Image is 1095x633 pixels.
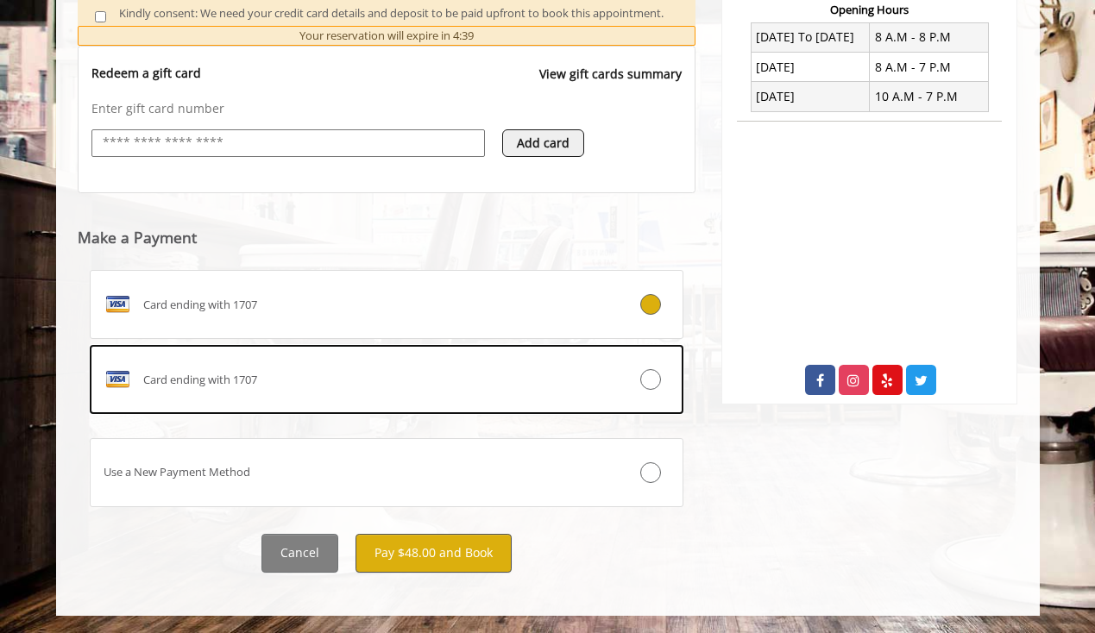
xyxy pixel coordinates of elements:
[143,371,257,389] span: Card ending with 1707
[104,366,131,393] img: VISA
[737,3,1002,16] h3: Opening Hours
[751,82,870,111] td: [DATE]
[539,65,682,100] a: View gift cards summary
[751,53,870,82] td: [DATE]
[119,4,678,41] div: Kindly consent: We need your credit card details and deposit to be paid upfront to book this appo...
[91,100,683,117] p: Enter gift card number
[90,438,684,507] label: Use a New Payment Method
[356,534,512,573] button: Pay $48.00 and Book
[870,53,989,82] td: 8 A.M - 7 P.M
[751,22,870,52] td: [DATE] To [DATE]
[91,65,201,82] p: Redeem a gift card
[78,26,696,46] div: Your reservation will expire in 4:39
[870,82,989,111] td: 10 A.M - 7 P.M
[91,463,584,481] div: Use a New Payment Method
[143,296,257,314] span: Card ending with 1707
[261,534,338,573] button: Cancel
[502,129,584,157] button: Add card
[78,229,197,246] label: Make a Payment
[870,22,989,52] td: 8 A.M - 8 P.M
[104,291,131,318] img: VISA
